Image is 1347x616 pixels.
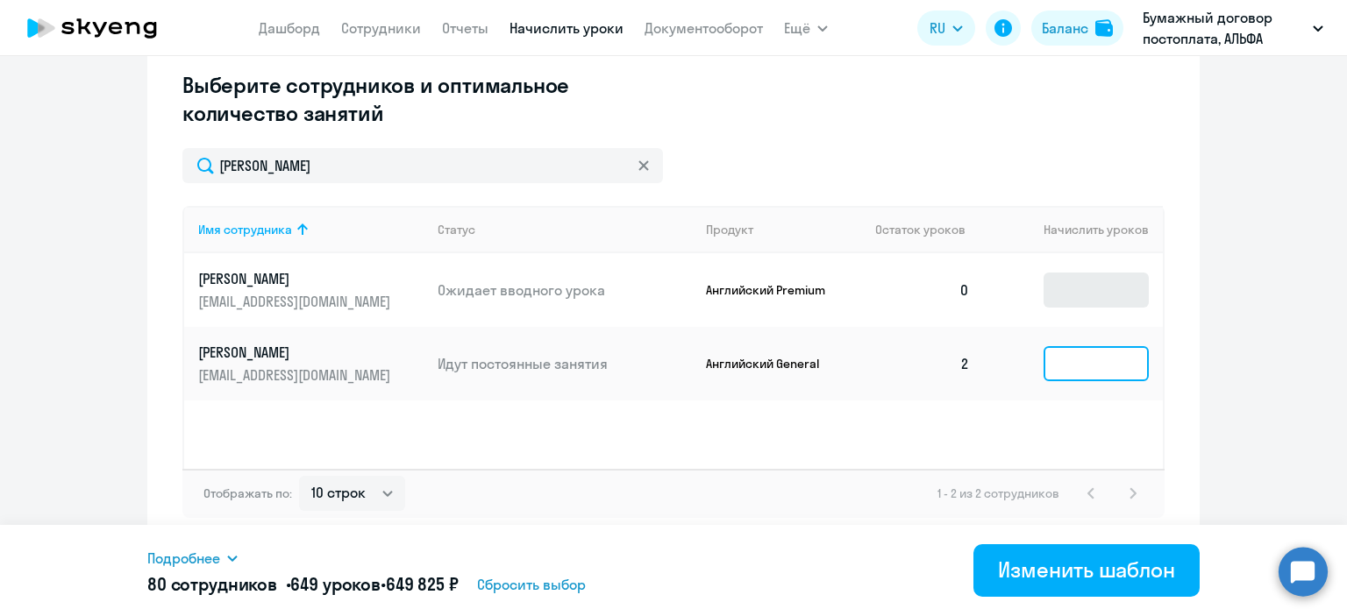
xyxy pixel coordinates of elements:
div: Имя сотрудника [198,222,424,237]
a: [PERSON_NAME][EMAIL_ADDRESS][DOMAIN_NAME] [198,343,424,385]
h3: Выберите сотрудников и оптимальное количество занятий [182,71,626,127]
span: Отображать по: [203,485,292,501]
span: Подробнее [147,548,220,569]
div: Продукт [706,222,753,237]
a: Отчеты [442,19,488,37]
div: Баланс [1042,18,1088,39]
p: Ожидает вводного урока [438,280,692,300]
img: balance [1095,19,1113,37]
div: Статус [438,222,692,237]
td: 0 [861,253,984,327]
p: Идут постоянные занятия [438,354,692,373]
p: [PERSON_NAME] [198,269,395,288]
a: Документооборот [645,19,763,37]
span: Остаток уроков [875,222,966,237]
th: Начислить уроков [984,206,1163,253]
p: Английский General [706,356,837,372]
button: RU [917,11,975,46]
button: Балансbalance [1031,11,1123,46]
p: [PERSON_NAME] [198,343,395,362]
span: 649 825 ₽ [386,573,459,595]
span: 649 уроков [290,573,381,595]
span: Сбросить выбор [477,574,586,595]
p: Бумажный договор постоплата, АЛЬФА ПАРТНЕР, ООО [1143,7,1306,49]
div: Статус [438,222,475,237]
span: 1 - 2 из 2 сотрудников [937,485,1059,501]
a: [PERSON_NAME][EMAIL_ADDRESS][DOMAIN_NAME] [198,269,424,311]
button: Бумажный договор постоплата, АЛЬФА ПАРТНЕР, ООО [1134,7,1332,49]
input: Проверено с помощью Zero-Phishing [182,148,663,183]
span: Ещё [784,18,810,39]
a: Начислить уроки [510,19,624,37]
div: Имя сотрудника [198,222,292,237]
p: [EMAIL_ADDRESS][DOMAIN_NAME] [198,292,395,311]
a: Сотрудники [341,19,421,37]
button: Изменить шаблон [973,544,1200,597]
a: Дашборд [259,19,320,37]
p: Английский Premium [706,282,837,298]
span: RU [930,18,945,39]
div: Изменить шаблон [998,556,1175,584]
h5: 80 сотрудников • • [147,572,458,597]
div: Продукт [706,222,862,237]
td: 2 [861,327,984,400]
div: Остаток уроков [875,222,984,237]
p: [EMAIL_ADDRESS][DOMAIN_NAME] [198,365,395,385]
button: Ещё [784,11,828,46]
